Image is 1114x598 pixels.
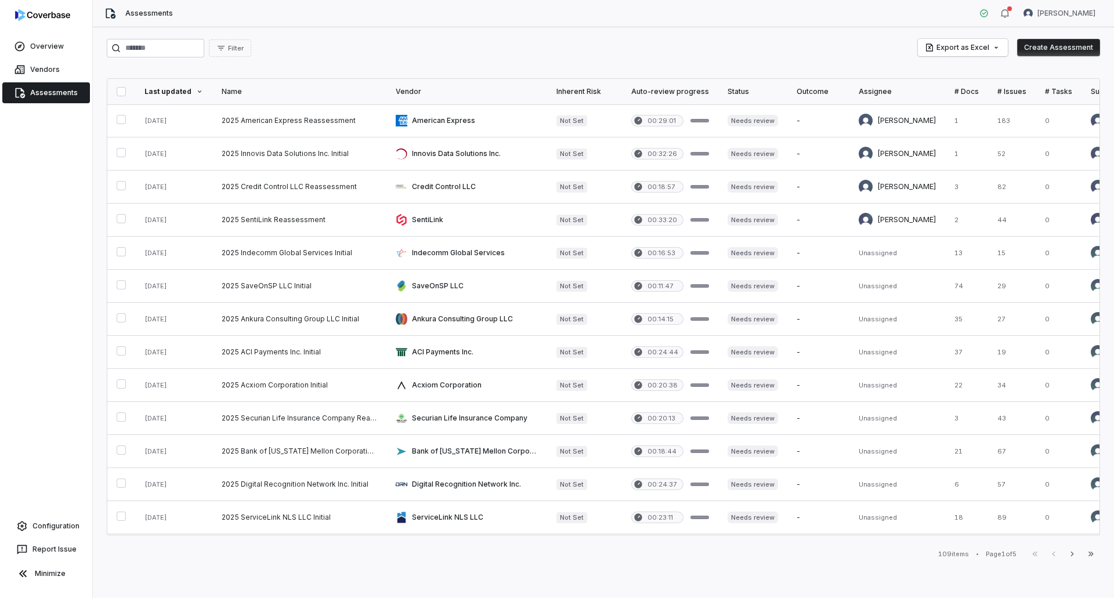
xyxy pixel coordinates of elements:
[1091,510,1105,524] img: Jonathan Lee avatar
[125,9,173,18] span: Assessments
[631,87,709,96] div: Auto-review progress
[997,87,1026,96] div: # Issues
[228,44,244,53] span: Filter
[2,36,90,57] a: Overview
[859,87,936,96] div: Assignee
[787,303,849,336] td: -
[144,87,203,96] div: Last updated
[1091,378,1105,392] img: Jonathan Lee avatar
[954,87,979,96] div: # Docs
[1091,147,1105,161] img: Bridget Seagraves avatar
[787,171,849,204] td: -
[5,539,88,560] button: Report Issue
[918,39,1008,56] button: Export as Excel
[1091,213,1105,227] img: Jason Boland avatar
[787,237,849,270] td: -
[787,137,849,171] td: -
[1091,246,1105,260] img: Jonathan Lee avatar
[1091,312,1105,326] img: Jonathan Lee avatar
[1091,477,1105,491] img: Jonathan Lee avatar
[859,147,873,161] img: Bridget Seagraves avatar
[787,204,849,237] td: -
[1091,411,1105,425] img: Mohammad Nouri avatar
[859,114,873,128] img: Bridget Seagraves avatar
[787,336,849,369] td: -
[222,87,377,96] div: Name
[1023,9,1033,18] img: Jason Boland avatar
[859,180,873,194] img: Bridget Seagraves avatar
[787,104,849,137] td: -
[1091,279,1105,293] img: Jonathan Lee avatar
[787,468,849,501] td: -
[787,501,849,534] td: -
[5,516,88,537] a: Configuration
[1091,345,1105,359] img: Jonathan Lee avatar
[1017,39,1100,56] button: Create Assessment
[1091,114,1105,128] img: Bridget Seagraves avatar
[797,87,840,96] div: Outcome
[209,39,251,57] button: Filter
[787,534,849,567] td: -
[1091,444,1105,458] img: Jonathan Lee avatar
[2,59,90,80] a: Vendors
[728,87,778,96] div: Status
[5,562,88,585] button: Minimize
[1045,87,1072,96] div: # Tasks
[15,9,70,21] img: logo-D7KZi-bG.svg
[787,435,849,468] td: -
[787,270,849,303] td: -
[787,369,849,402] td: -
[938,550,969,559] div: 109 items
[1091,180,1105,194] img: Bridget Seagraves avatar
[2,82,90,103] a: Assessments
[976,550,979,558] div: •
[1017,5,1102,22] button: Jason Boland avatar[PERSON_NAME]
[859,213,873,227] img: Jason Boland avatar
[1037,9,1095,18] span: [PERSON_NAME]
[396,87,538,96] div: Vendor
[986,550,1017,559] div: Page 1 of 5
[787,402,849,435] td: -
[556,87,613,96] div: Inherent Risk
